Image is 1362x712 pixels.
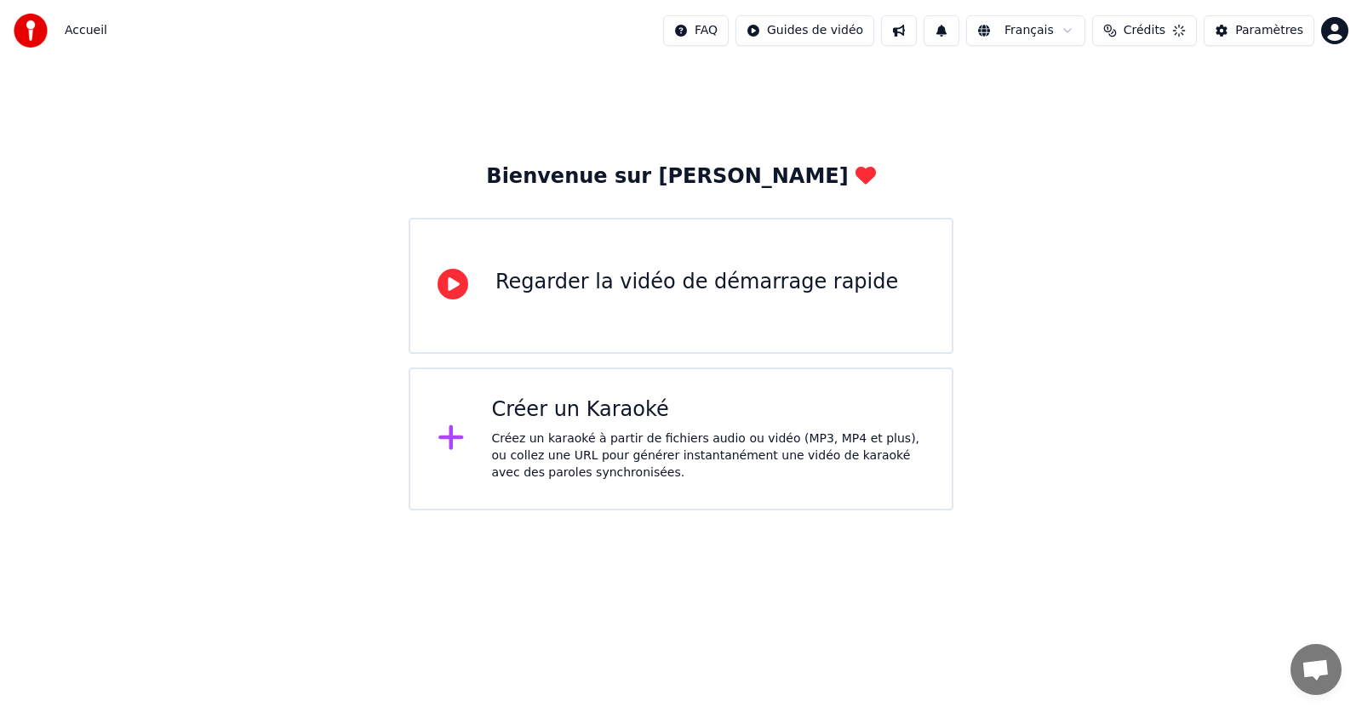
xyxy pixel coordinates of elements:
div: Paramètres [1235,22,1303,39]
div: Bienvenue sur [PERSON_NAME] [486,163,875,191]
img: youka [14,14,48,48]
button: Crédits [1092,15,1197,46]
button: Paramètres [1204,15,1314,46]
button: FAQ [663,15,729,46]
div: Regarder la vidéo de démarrage rapide [495,269,898,296]
span: Crédits [1124,22,1165,39]
div: Créer un Karaoké [492,396,925,424]
span: Accueil [65,22,107,39]
div: Créez un karaoké à partir de fichiers audio ou vidéo (MP3, MP4 et plus), ou collez une URL pour g... [492,430,925,481]
a: Ouvrir le chat [1290,644,1342,695]
nav: breadcrumb [65,22,107,39]
button: Guides de vidéo [735,15,874,46]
